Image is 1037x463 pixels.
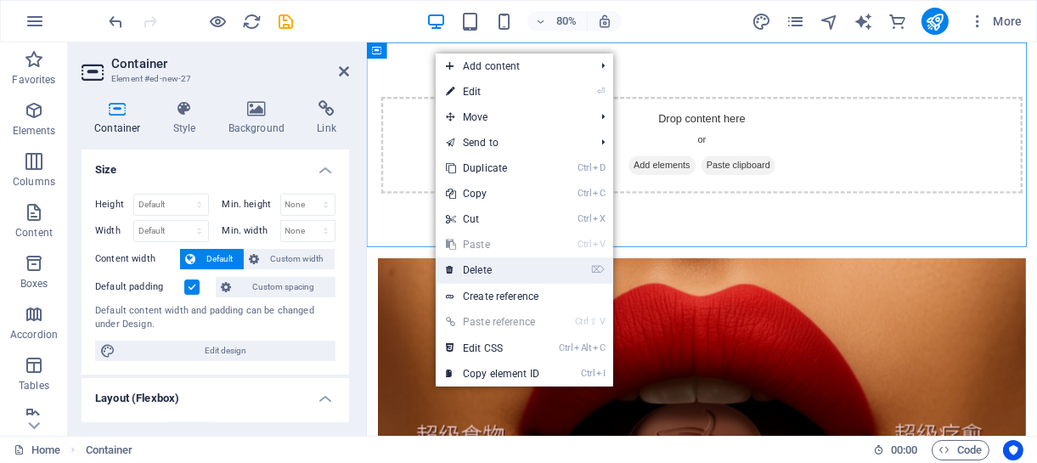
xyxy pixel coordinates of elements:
[95,226,133,235] label: Width
[436,336,549,361] a: CtrlAltCEdit CSS
[436,284,613,309] a: Create reference
[418,142,511,166] span: Paste clipboard
[925,12,944,31] i: Publish
[243,12,262,31] i: Reload page
[111,56,349,71] h2: Container
[596,368,605,379] i: I
[216,100,305,136] h4: Background
[593,162,605,173] i: D
[208,11,228,31] button: Click here to leave preview mode and continue editing
[932,440,989,460] button: Code
[95,277,184,297] label: Default padding
[265,249,330,269] span: Custom width
[82,100,161,136] h4: Container
[820,11,840,31] button: navigator
[82,378,349,409] h4: Layout (Flexbox)
[903,443,905,456] span: :
[15,226,53,240] p: Content
[590,316,598,327] i: ⇧
[560,342,573,353] i: Ctrl
[1003,440,1023,460] button: Usercentrics
[277,12,296,31] i: Save (Ctrl+S)
[854,11,874,31] button: text_generator
[597,14,612,29] i: On resize automatically adjust zoom level to fit chosen device.
[873,440,918,460] h6: Session time
[752,12,771,31] i: Design (Ctrl+Alt+Y)
[304,100,349,136] h4: Link
[891,440,917,460] span: 00 00
[593,239,605,250] i: V
[223,226,280,235] label: Min. width
[18,68,820,189] div: Drop content here
[436,309,549,335] a: Ctrl⇧VPaste reference
[593,213,605,224] i: X
[19,379,49,392] p: Tables
[436,155,549,181] a: CtrlDDuplicate
[95,304,335,332] div: Default content width and padding can be changed under Design.
[553,11,580,31] h6: 80%
[436,361,549,387] a: CtrlICopy element ID
[854,12,873,31] i: AI Writer
[921,8,949,35] button: publish
[436,104,588,130] span: Move
[106,11,127,31] button: undo
[527,11,588,31] button: 80%
[327,142,411,166] span: Add elements
[436,79,549,104] a: ⏎Edit
[276,11,296,31] button: save
[82,150,349,180] h4: Size
[820,12,839,31] i: Navigator
[236,277,330,297] span: Custom spacing
[962,8,1029,35] button: More
[436,257,549,283] a: ⌦Delete
[223,200,280,209] label: Min. height
[578,162,591,173] i: Ctrl
[752,11,772,31] button: design
[436,206,549,232] a: CtrlXCut
[107,12,127,31] i: Undo: Add element (Ctrl+Z)
[888,12,907,31] i: Commerce
[436,130,588,155] a: Send to
[161,100,216,136] h4: Style
[436,232,549,257] a: CtrlVPaste
[95,249,180,269] label: Content width
[13,175,55,189] p: Columns
[178,422,204,443] span: Default
[111,71,315,87] h3: Element #ed-new-27
[593,188,605,199] i: C
[969,13,1023,30] span: More
[95,341,335,361] button: Edit design
[245,249,335,269] button: Custom width
[593,342,605,353] i: C
[786,11,806,31] button: pages
[20,277,48,291] p: Boxes
[12,73,55,87] p: Favorites
[578,239,591,250] i: Ctrl
[86,440,133,460] span: Click to select. Double-click to edit
[86,440,133,460] nav: breadcrumb
[200,249,239,269] span: Default
[578,213,591,224] i: Ctrl
[10,328,58,342] p: Accordion
[436,54,588,79] span: Add content
[242,11,262,31] button: reload
[95,200,133,209] label: Height
[888,11,908,31] button: commerce
[436,181,549,206] a: CtrlCCopy
[939,440,982,460] span: Code
[13,124,56,138] p: Elements
[167,422,214,443] button: Default
[600,316,605,327] i: V
[180,249,244,269] button: Default
[591,264,605,275] i: ⌦
[581,368,595,379] i: Ctrl
[786,12,805,31] i: Pages (Ctrl+Alt+S)
[216,277,335,297] button: Custom spacing
[121,341,330,361] span: Edit design
[575,316,589,327] i: Ctrl
[14,440,60,460] a: Click to cancel selection. Double-click to open Pages
[578,188,591,199] i: Ctrl
[597,86,605,97] i: ⏎
[574,342,591,353] i: Alt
